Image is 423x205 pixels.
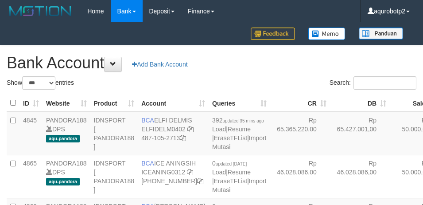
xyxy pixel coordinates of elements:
span: updated 35 mins ago [222,118,264,123]
th: DB: activate to sort column ascending [330,95,390,112]
a: Import Mutasi [212,177,266,193]
td: 4845 [19,112,43,155]
input: Search: [353,76,416,90]
a: Load [212,126,226,133]
label: Show entries [7,76,74,90]
a: Load [212,169,226,176]
a: Copy 4871052713 to clipboard [180,134,186,142]
td: ELFI DELMIS 487-105-2713 [138,112,209,155]
td: 4865 [19,155,43,198]
a: Resume [228,169,251,176]
label: Search: [330,76,416,90]
td: ICE ANINGSIH [PHONE_NUMBER] [138,155,209,198]
span: 392 [212,117,264,124]
th: Account: activate to sort column ascending [138,95,209,112]
a: Add Bank Account [126,57,193,72]
span: BCA [141,117,154,124]
img: Feedback.jpg [251,28,295,40]
img: Button%20Memo.svg [308,28,345,40]
td: Rp 46.028.086,00 [330,155,390,198]
a: Copy ELFIDELM0402 to clipboard [187,126,194,133]
a: PANDORA188 [46,117,87,124]
a: Resume [228,126,251,133]
td: Rp 46.028.086,00 [270,155,330,198]
td: DPS [43,155,90,198]
a: Copy 5776579803 to clipboard [197,177,203,185]
img: panduan.png [359,28,403,39]
a: EraseTFList [214,177,247,185]
img: MOTION_logo.png [7,4,74,18]
th: Queries: activate to sort column ascending [209,95,270,112]
th: Product: activate to sort column ascending [90,95,138,112]
td: DPS [43,112,90,155]
span: BCA [141,160,154,167]
span: updated [DATE] [216,162,247,166]
a: ICEANING0312 [141,169,185,176]
span: aqu-pandora [46,135,80,142]
a: Copy ICEANING0312 to clipboard [187,169,193,176]
select: Showentries [22,76,55,90]
span: 0 [212,160,247,167]
h1: Bank Account [7,54,416,72]
td: IDNSPORT [ PANDORA188 ] [90,155,138,198]
span: | | | [212,117,266,150]
span: | | | [212,160,266,193]
th: Website: activate to sort column ascending [43,95,90,112]
th: ID: activate to sort column ascending [19,95,43,112]
th: CR: activate to sort column ascending [270,95,330,112]
td: Rp 65.427.001,00 [330,112,390,155]
a: PANDORA188 [46,160,87,167]
a: EraseTFList [214,134,247,142]
span: aqu-pandora [46,178,80,185]
a: Import Mutasi [212,134,266,150]
td: Rp 65.365.220,00 [270,112,330,155]
a: ELFIDELM0402 [141,126,186,133]
td: IDNSPORT [ PANDORA188 ] [90,112,138,155]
